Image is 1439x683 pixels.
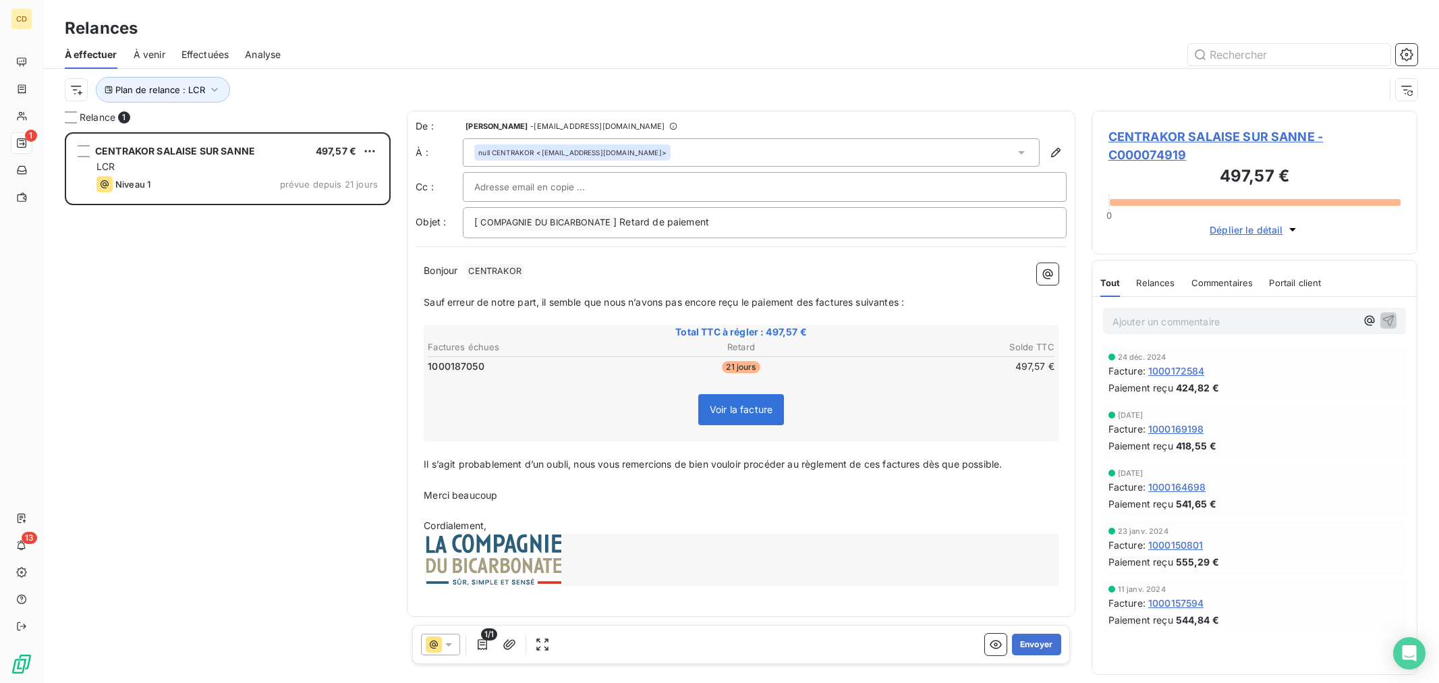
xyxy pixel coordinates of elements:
[1118,469,1144,477] span: [DATE]
[1188,44,1390,65] input: Rechercher
[1108,596,1146,610] span: Facture :
[424,265,457,276] span: Bonjour
[847,340,1055,354] th: Solde TTC
[428,360,484,373] span: 1000187050
[115,179,150,190] span: Niveau 1
[1108,128,1401,164] span: CENTRAKOR SALAISE SUR SANNE - C000074919
[1012,634,1061,655] button: Envoyer
[96,161,115,172] span: LCR
[1148,596,1204,610] span: 1000157594
[847,359,1055,374] td: 497,57 €
[1108,422,1146,436] span: Facture :
[115,84,205,95] span: Plan de relance : LCR
[478,148,667,157] div: <[EMAIL_ADDRESS][DOMAIN_NAME]>
[465,122,528,130] span: [PERSON_NAME]
[1108,164,1401,191] h3: 497,57 €
[280,179,378,190] span: prévue depuis 21 jours
[245,48,281,61] span: Analyse
[426,325,1056,339] span: Total TTC à régler : 497,57 €
[1176,497,1216,511] span: 541,65 €
[181,48,229,61] span: Effectuées
[1118,585,1166,593] span: 11 janv. 2024
[1393,637,1426,670] div: Open Intercom Messenger
[1176,613,1219,627] span: 544,84 €
[1136,277,1175,288] span: Relances
[22,532,37,544] span: 13
[416,216,446,227] span: Objet :
[416,119,463,133] span: De :
[1106,210,1112,221] span: 0
[710,404,772,415] span: Voir la facture
[1210,223,1283,237] span: Déplier le détail
[11,132,32,154] a: 1
[80,111,115,124] span: Relance
[65,48,117,61] span: À effectuer
[134,48,165,61] span: À venir
[11,8,32,30] div: CD
[1176,439,1216,453] span: 418,55 €
[637,340,845,354] th: Retard
[427,340,636,354] th: Factures échues
[478,148,534,157] span: null CENTRAKOR
[1108,480,1146,494] span: Facture :
[530,122,665,130] span: - [EMAIL_ADDRESS][DOMAIN_NAME]
[1118,527,1168,535] span: 23 janv. 2024
[1191,277,1253,288] span: Commentaires
[1148,480,1206,494] span: 1000164698
[96,77,230,103] button: Plan de relance : LCR
[1100,277,1121,288] span: Tout
[1206,222,1303,238] button: Déplier le détail
[416,146,463,159] label: À :
[474,177,619,197] input: Adresse email en copie ...
[1108,538,1146,552] span: Facture :
[1108,439,1173,453] span: Paiement reçu
[424,296,904,308] span: Sauf erreur de notre part, il semble que nous n’avons pas encore reçu le paiement des factures su...
[478,215,613,231] span: COMPAGNIE DU BICARBONATE
[1108,364,1146,378] span: Facture :
[1108,555,1173,569] span: Paiement reçu
[1118,353,1166,361] span: 24 déc. 2024
[1108,613,1173,627] span: Paiement reçu
[1148,538,1204,552] span: 1000150801
[1148,364,1205,378] span: 1000172584
[118,111,130,124] span: 1
[25,130,37,142] span: 1
[424,458,1002,470] span: Il s’agit probablement d’un oubli, nous vous remercions de bien vouloir procéder au règlement de ...
[424,520,486,531] span: Cordialement,
[1176,555,1219,569] span: 555,29 €
[95,145,255,157] span: CENTRAKOR SALAISE SUR SANNE
[613,216,709,227] span: ] Retard de paiement
[722,361,760,373] span: 21 jours
[1148,422,1204,436] span: 1000169198
[466,264,523,279] span: CENTRAKOR
[11,653,32,675] img: Logo LeanPay
[1108,381,1173,395] span: Paiement reçu
[416,180,463,194] label: Cc :
[424,489,497,501] span: Merci beaucoup
[474,216,478,227] span: [
[1108,497,1173,511] span: Paiement reçu
[1118,411,1144,419] span: [DATE]
[65,16,138,40] h3: Relances
[481,628,497,640] span: 1/1
[65,132,391,683] div: grid
[1269,277,1321,288] span: Portail client
[1176,381,1219,395] span: 424,82 €
[316,145,356,157] span: 497,57 €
